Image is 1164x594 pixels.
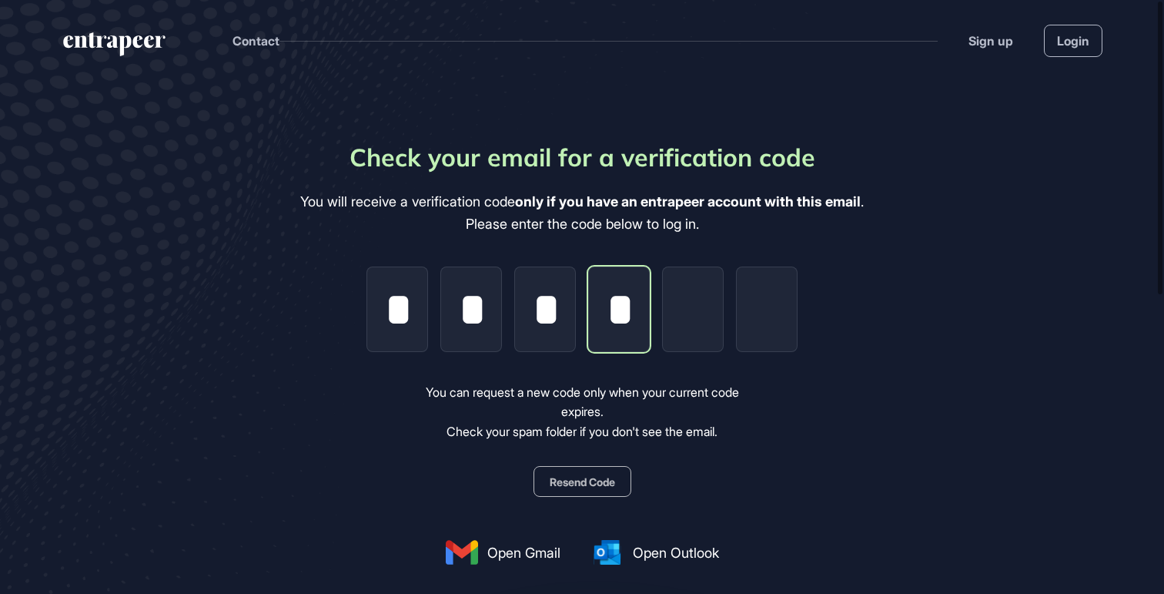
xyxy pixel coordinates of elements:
div: Check your email for a verification code [350,139,815,176]
a: Login [1044,25,1102,57]
div: You can request a new code only when your current code expires. Check your spam folder if you don... [404,383,761,442]
b: only if you have an entrapeer account with this email [515,193,861,210]
button: Contact [232,31,279,51]
span: Open Outlook [633,542,719,563]
a: Sign up [968,32,1013,50]
div: You will receive a verification code . Please enter the code below to log in. [300,191,864,236]
a: entrapeer-logo [62,32,167,62]
a: Open Outlook [591,540,719,565]
span: Open Gmail [487,542,560,563]
button: Resend Code [533,466,631,497]
a: Open Gmail [446,540,560,565]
